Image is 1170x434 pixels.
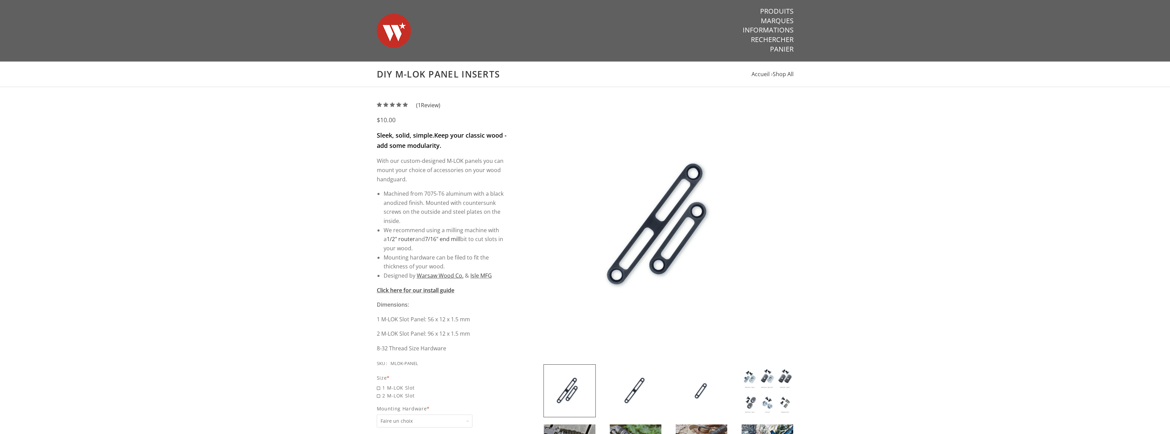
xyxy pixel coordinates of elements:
a: Click here for our install guide [377,286,454,294]
h1: DIY M-LOK Panel Inserts [377,69,794,80]
li: › [771,70,794,79]
li: Mounting hardware can be filed to fit the thickness of your wood. [384,253,508,271]
div: Size [377,374,508,382]
span: ( Review) [416,101,440,110]
span: With our custom-designed M-LOK panels you can mount your choice of accessories on your wood handg... [377,157,504,183]
span: 1 [418,101,421,109]
a: (1Review) [377,101,440,109]
img: DIY M-LOK Panel Inserts [742,365,793,417]
select: Mounting Hardware* [377,415,472,428]
a: Accueil [752,70,770,78]
a: Marques [761,16,794,25]
a: Panier [770,45,794,54]
div: SKU : [377,360,387,367]
div: MLOK-PANEL [390,360,418,367]
strong: Dimensions: [377,301,409,308]
a: Rechercher [751,35,794,44]
p: 2 M-LOK Slot Panel: 96 x 12 x 1.5 mm [377,329,508,338]
img: DIY M-LOK Panel Inserts [676,365,727,417]
img: DIY M-LOK Panel Inserts [544,365,595,417]
a: Shop All [773,70,794,78]
p: 1 M-LOK Slot Panel: 56 x 12 x 1.5 mm [377,315,508,324]
strong: Keep your classic wood - add some modularity. [377,131,507,150]
a: 7/16" end mill [425,235,460,243]
li: Machined from 7075-T6 aluminum with a black anodized finish. Mounted with countersunk screws on t... [384,189,508,226]
li: Designed by & [384,271,508,280]
img: DIY M-LOK Panel Inserts [543,101,794,351]
span: 2 M-LOK Slot [377,392,508,400]
a: Produits [760,7,794,16]
img: DIY M-LOK Panel Inserts [610,365,661,417]
span: $10.00 [377,116,396,124]
a: Warsaw Wood Co. [417,272,464,279]
li: We recommend using a milling machine with a and bit to cut slots in your wood. [384,226,508,253]
span: Mounting Hardware [377,405,508,412]
p: 8-32 Thread Size Hardware [377,344,508,353]
a: Isle MFG [470,272,492,279]
a: Informations [743,26,794,34]
span: 1 M-LOK Slot [377,384,508,392]
a: 1/2" router [387,235,415,243]
img: Warsaw Wood Co. [377,7,411,55]
strong: Sleek, solid, simple. [377,131,434,139]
